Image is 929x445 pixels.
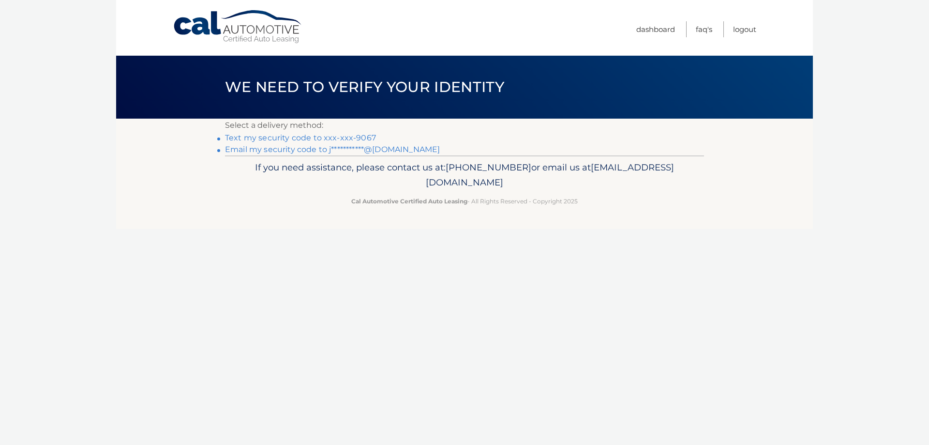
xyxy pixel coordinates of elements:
p: Select a delivery method: [225,119,704,132]
a: Text my security code to xxx-xxx-9067 [225,133,376,142]
strong: Cal Automotive Certified Auto Leasing [351,198,467,205]
a: FAQ's [696,21,712,37]
span: We need to verify your identity [225,78,504,96]
a: Cal Automotive [173,10,303,44]
span: [PHONE_NUMBER] [446,162,531,173]
p: - All Rights Reserved - Copyright 2025 [231,196,698,206]
p: If you need assistance, please contact us at: or email us at [231,160,698,191]
a: Logout [733,21,756,37]
a: Dashboard [636,21,675,37]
